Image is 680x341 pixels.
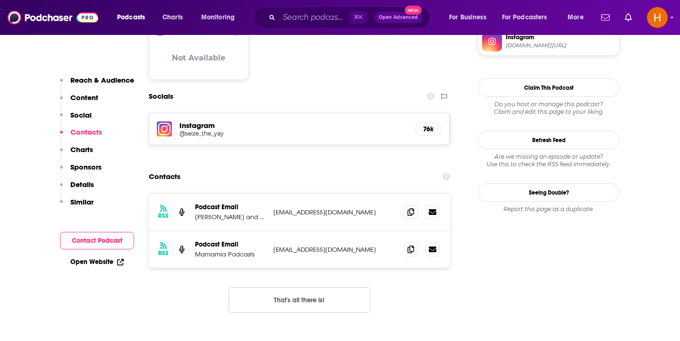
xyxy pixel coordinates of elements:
button: Show profile menu [647,7,668,28]
button: Claim This Podcast [478,78,620,97]
p: Mamamia Podcasts [195,250,266,258]
div: Are we missing an episode or update? Use this to check the RSS feed immediately. [478,153,620,168]
p: Sponsors [70,162,102,171]
button: Sponsors [60,162,102,180]
p: Content [70,93,98,102]
p: Details [70,180,94,189]
button: Similar [60,197,93,215]
a: @seize_the_yay [179,130,408,137]
span: Podcasts [117,11,145,24]
p: Similar [70,197,93,206]
h3: RSS [158,212,169,220]
span: Monitoring [201,11,235,24]
a: Charts [156,10,188,25]
button: open menu [110,10,157,25]
a: Open Website [70,258,124,266]
p: Contacts [70,128,102,136]
span: Do you host or manage this podcast? [478,101,620,108]
a: Show notifications dropdown [621,9,636,26]
h2: Contacts [149,168,180,186]
button: Nothing here. [229,287,370,313]
input: Search podcasts, credits, & more... [279,10,349,25]
h5: 76k [423,125,433,133]
p: Social [70,111,92,119]
img: iconImage [157,121,172,136]
span: ⌘ K [349,11,367,24]
button: Contact Podcast [60,232,134,249]
span: For Business [449,11,486,24]
p: Charts [70,145,93,154]
button: Open AdvancedNew [374,12,422,23]
p: Podcast Email [195,203,266,211]
p: Podcast Email [195,240,266,248]
div: Report this page as a duplicate. [478,205,620,213]
p: Reach & Audience [70,76,134,85]
img: Podchaser - Follow, Share and Rate Podcasts [8,9,98,26]
h2: Socials [149,87,173,105]
img: User Profile [647,7,668,28]
h5: Instagram [179,121,408,130]
p: [EMAIL_ADDRESS][DOMAIN_NAME] [273,208,396,216]
button: open menu [442,10,498,25]
span: Logged in as hope.m [647,7,668,28]
span: Charts [162,11,183,24]
button: open menu [496,10,561,25]
button: Reach & Audience [60,76,134,93]
a: Instagram[DOMAIN_NAME][URL] [482,32,615,51]
span: Open Advanced [379,15,418,20]
button: Details [60,180,94,197]
a: Seeing Double? [478,183,620,202]
button: Content [60,93,98,111]
h5: @seize_the_yay [179,130,331,137]
p: [EMAIL_ADDRESS][DOMAIN_NAME] [273,246,396,254]
button: open menu [195,10,247,25]
button: Social [60,111,92,128]
span: For Podcasters [502,11,547,24]
p: [PERSON_NAME] and [PERSON_NAME] [195,213,266,221]
span: Instagram [506,33,615,42]
span: More [568,11,584,24]
h3: Not Available [172,53,225,62]
div: Claim and edit this page to your liking. [478,101,620,116]
h3: RSS [158,249,169,257]
span: instagram.com/seize_the_yay [506,42,615,49]
a: Show notifications dropdown [597,9,613,26]
div: Search podcasts, credits, & more... [262,7,439,28]
button: open menu [561,10,595,25]
button: Refresh Feed [478,131,620,149]
button: Contacts [60,128,102,145]
span: New [405,6,422,15]
button: Charts [60,145,93,162]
